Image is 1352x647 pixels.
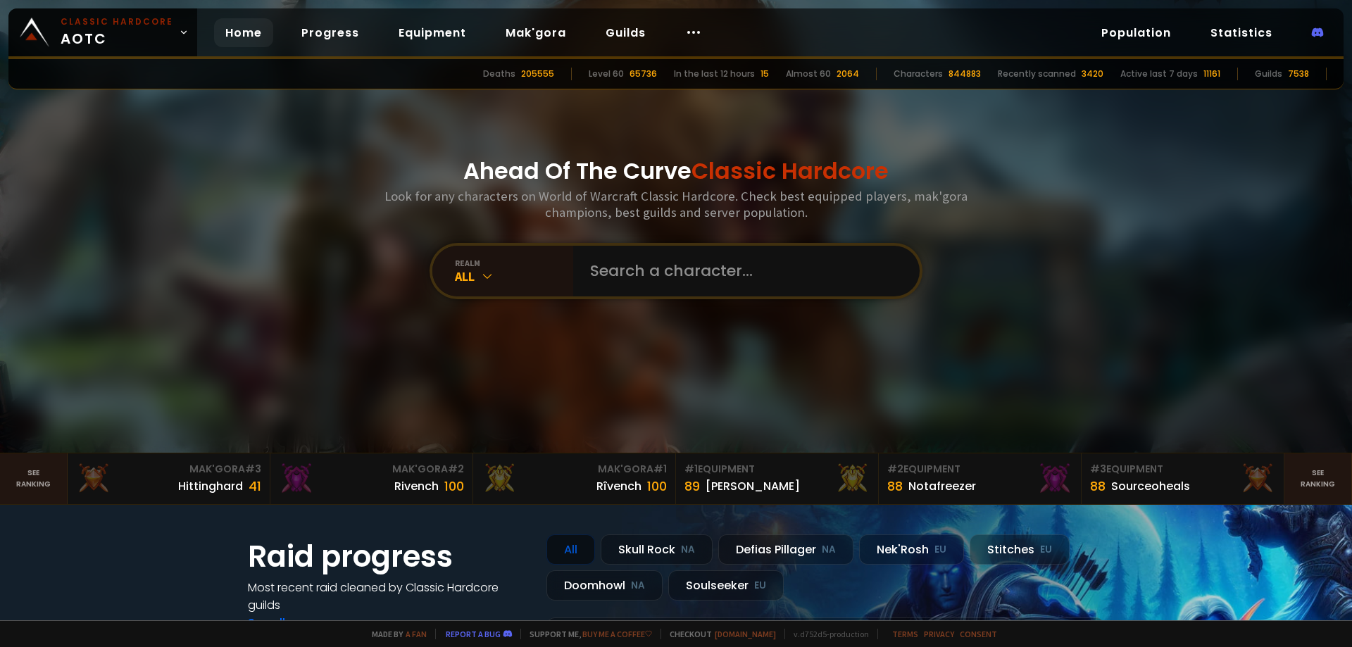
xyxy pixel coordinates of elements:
div: Characters [894,68,943,80]
div: Nek'Rosh [859,534,964,565]
a: Guilds [594,18,657,47]
span: Classic Hardcore [691,155,889,187]
h1: Raid progress [248,534,530,579]
small: NA [681,543,695,557]
div: All [546,534,595,565]
span: Checkout [661,629,776,639]
a: Report a bug [446,629,501,639]
a: Population [1090,18,1182,47]
small: EU [754,579,766,593]
div: 15 [760,68,769,80]
a: Statistics [1199,18,1284,47]
a: Seeranking [1284,453,1352,504]
div: 844883 [949,68,981,80]
div: Mak'Gora [482,462,667,477]
div: 41 [249,477,261,496]
h4: Most recent raid cleaned by Classic Hardcore guilds [248,579,530,614]
div: Sourceoheals [1111,477,1190,495]
a: Classic HardcoreAOTC [8,8,197,56]
small: NA [822,543,836,557]
small: EU [934,543,946,557]
a: [DOMAIN_NAME] [715,629,776,639]
a: Home [214,18,273,47]
div: Recently scanned [998,68,1076,80]
a: #1Equipment89[PERSON_NAME] [676,453,879,504]
div: realm [455,258,573,268]
div: Level 60 [589,68,624,80]
span: AOTC [61,15,173,49]
div: 100 [647,477,667,496]
a: Mak'Gora#3Hittinghard41 [68,453,270,504]
div: 205555 [521,68,554,80]
div: 65736 [630,68,657,80]
div: Hittinghard [178,477,243,495]
div: Notafreezer [908,477,976,495]
a: Mak'Gora#1Rîvench100 [473,453,676,504]
input: Search a character... [582,246,903,296]
a: See all progress [248,615,339,631]
div: Equipment [684,462,870,477]
div: Equipment [1090,462,1275,477]
div: Equipment [887,462,1072,477]
span: # 1 [684,462,698,476]
div: 88 [887,477,903,496]
div: Guilds [1255,68,1282,80]
div: 3420 [1082,68,1103,80]
div: 2064 [837,68,859,80]
span: # 1 [653,462,667,476]
a: #2Equipment88Notafreezer [879,453,1082,504]
div: 89 [684,477,700,496]
span: # 2 [887,462,903,476]
div: Skull Rock [601,534,713,565]
small: Classic Hardcore [61,15,173,28]
div: 7538 [1288,68,1309,80]
div: Rîvench [596,477,641,495]
a: Mak'Gora#2Rivench100 [270,453,473,504]
a: Privacy [924,629,954,639]
span: # 3 [1090,462,1106,476]
div: 11161 [1203,68,1220,80]
div: Doomhowl [546,570,663,601]
div: Active last 7 days [1120,68,1198,80]
small: EU [1040,543,1052,557]
a: a fan [406,629,427,639]
span: v. d752d5 - production [784,629,869,639]
div: Deaths [483,68,515,80]
a: Consent [960,629,997,639]
div: Stitches [970,534,1070,565]
div: Soulseeker [668,570,784,601]
div: Mak'Gora [76,462,261,477]
h1: Ahead Of The Curve [463,154,889,188]
div: In the last 12 hours [674,68,755,80]
small: NA [631,579,645,593]
h3: Look for any characters on World of Warcraft Classic Hardcore. Check best equipped players, mak'g... [379,188,973,220]
span: Made by [363,629,427,639]
a: Terms [892,629,918,639]
span: Support me, [520,629,652,639]
div: Almost 60 [786,68,831,80]
a: #3Equipment88Sourceoheals [1082,453,1284,504]
a: Mak'gora [494,18,577,47]
span: # 3 [245,462,261,476]
div: [PERSON_NAME] [706,477,800,495]
div: All [455,268,573,284]
div: 88 [1090,477,1106,496]
div: Mak'Gora [279,462,464,477]
a: Buy me a coffee [582,629,652,639]
a: Progress [290,18,370,47]
a: Equipment [387,18,477,47]
div: Defias Pillager [718,534,853,565]
div: 100 [444,477,464,496]
div: Rivench [394,477,439,495]
span: # 2 [448,462,464,476]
